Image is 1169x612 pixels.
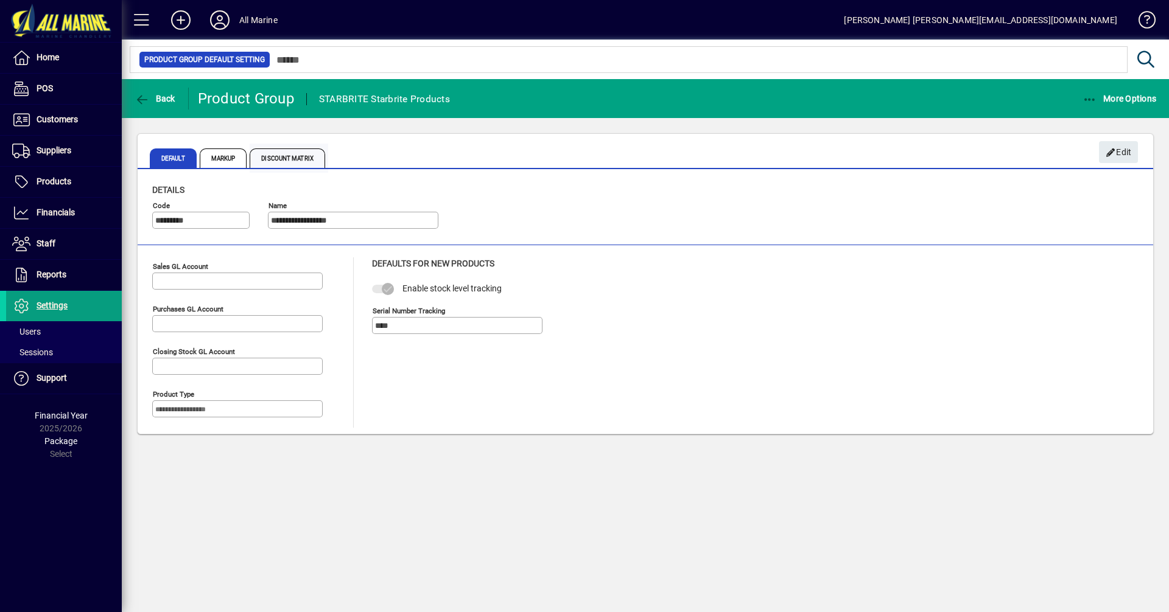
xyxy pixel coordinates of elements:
[269,201,287,210] mat-label: Name
[6,229,122,259] a: Staff
[200,148,247,168] span: Markup
[132,88,178,110] button: Back
[319,89,450,109] div: STARBRITE Starbrite Products
[6,136,122,166] a: Suppliers
[153,201,170,210] mat-label: Code
[6,363,122,394] a: Support
[6,321,122,342] a: Users
[239,10,278,30] div: All Marine
[37,52,59,62] span: Home
[198,89,294,108] div: Product Group
[373,306,445,315] mat-label: Serial Number tracking
[122,88,189,110] app-page-header-button: Back
[37,269,66,279] span: Reports
[6,167,122,197] a: Products
[402,283,502,293] span: Enable stock level tracking
[37,114,78,124] span: Customers
[37,145,71,155] span: Suppliers
[153,262,208,271] mat-label: Sales GL account
[6,198,122,228] a: Financials
[250,148,325,168] span: Discount Matrix
[153,305,223,313] mat-label: Purchases GL account
[44,436,77,446] span: Package
[37,301,68,310] span: Settings
[150,148,197,168] span: Default
[6,43,122,73] a: Home
[6,74,122,104] a: POS
[37,238,55,248] span: Staff
[37,207,75,217] span: Financials
[6,342,122,363] a: Sessions
[153,347,235,356] mat-label: Closing stock GL account
[37,83,53,93] span: POS
[135,94,175,103] span: Back
[6,260,122,290] a: Reports
[200,9,239,31] button: Profile
[12,327,41,336] span: Users
[1106,142,1132,162] span: Edit
[1099,141,1138,163] button: Edit
[35,411,88,420] span: Financial Year
[144,54,265,66] span: Product Group Default Setting
[1079,88,1160,110] button: More Options
[153,390,194,398] mat-label: Product type
[844,10,1117,30] div: [PERSON_NAME] [PERSON_NAME][EMAIL_ADDRESS][DOMAIN_NAME]
[37,373,67,383] span: Support
[1129,2,1154,42] a: Knowledge Base
[161,9,200,31] button: Add
[6,105,122,135] a: Customers
[152,185,184,195] span: Details
[37,176,71,186] span: Products
[372,259,494,268] span: Defaults for new products
[12,347,53,357] span: Sessions
[1083,94,1157,103] span: More Options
